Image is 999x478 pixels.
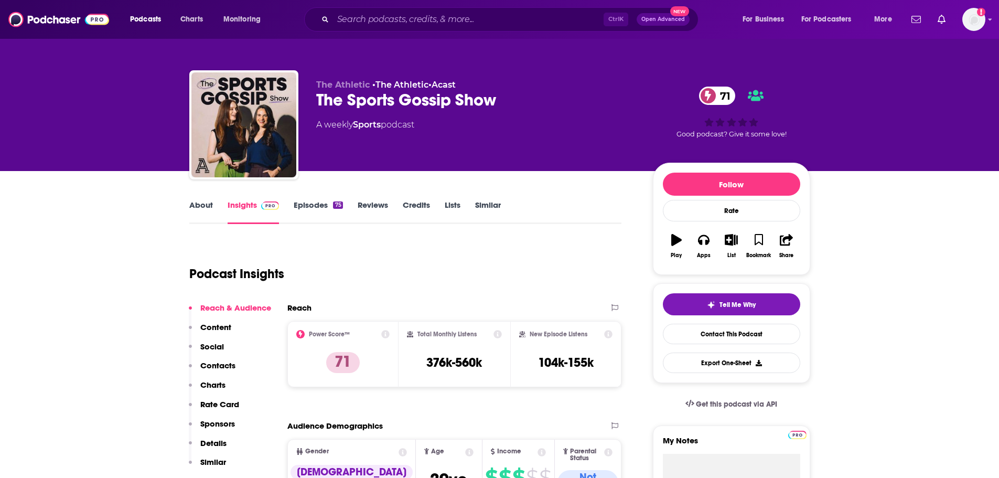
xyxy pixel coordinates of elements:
[309,331,350,338] h2: Power Score™
[707,301,715,309] img: tell me why sparkle
[200,438,227,448] p: Details
[200,360,235,370] p: Contacts
[316,80,370,90] span: The Athletic
[788,431,807,439] img: Podchaser Pro
[788,429,807,439] a: Pro website
[358,200,388,224] a: Reviews
[663,353,800,373] button: Export One-Sheet
[445,200,460,224] a: Lists
[670,6,689,16] span: New
[530,331,587,338] h2: New Episode Listens
[314,7,708,31] div: Search podcasts, credits, & more...
[977,8,985,16] svg: Add a profile image
[641,17,685,22] span: Open Advanced
[189,303,271,322] button: Reach & Audience
[189,266,284,282] h1: Podcast Insights
[287,303,311,313] h2: Reach
[375,80,428,90] a: The Athletic
[735,11,797,28] button: open menu
[710,87,736,105] span: 71
[432,80,456,90] a: Acast
[962,8,985,31] button: Show profile menu
[200,342,224,352] p: Social
[200,380,225,390] p: Charts
[417,331,477,338] h2: Total Monthly Listens
[538,355,594,370] h3: 104k-155k
[663,435,800,454] label: My Notes
[663,227,690,265] button: Play
[200,322,231,332] p: Content
[123,11,175,28] button: open menu
[189,438,227,458] button: Details
[431,448,444,455] span: Age
[189,360,235,380] button: Contacts
[287,421,383,431] h2: Audience Demographics
[130,12,161,27] span: Podcasts
[637,13,690,26] button: Open AdvancedNew
[191,72,296,177] img: The Sports Gossip Show
[261,201,280,210] img: Podchaser Pro
[333,11,604,28] input: Search podcasts, credits, & more...
[353,120,381,130] a: Sports
[719,301,756,309] span: Tell Me Why
[200,303,271,313] p: Reach & Audience
[189,457,226,476] button: Similar
[403,200,430,224] a: Credits
[779,252,793,259] div: Share
[874,12,892,27] span: More
[570,448,603,462] span: Parental Status
[663,293,800,315] button: tell me why sparkleTell Me Why
[671,252,682,259] div: Play
[933,10,950,28] a: Show notifications dropdown
[426,355,482,370] h3: 376k-560k
[189,322,231,342] button: Content
[727,252,736,259] div: List
[326,352,360,373] p: 71
[745,227,772,265] button: Bookmark
[475,200,501,224] a: Similar
[189,399,239,419] button: Rate Card
[216,11,274,28] button: open menu
[772,227,800,265] button: Share
[962,8,985,31] img: User Profile
[746,252,771,259] div: Bookmark
[676,130,787,138] span: Good podcast? Give it some love!
[743,12,784,27] span: For Business
[794,11,867,28] button: open menu
[677,391,786,417] a: Get this podcast via API
[200,399,239,409] p: Rate Card
[223,12,261,27] span: Monitoring
[189,380,225,399] button: Charts
[717,227,745,265] button: List
[962,8,985,31] span: Logged in as BerkMarc
[907,10,925,28] a: Show notifications dropdown
[316,119,414,131] div: A weekly podcast
[333,201,342,209] div: 75
[189,342,224,361] button: Social
[801,12,852,27] span: For Podcasters
[428,80,456,90] span: •
[180,12,203,27] span: Charts
[604,13,628,26] span: Ctrl K
[200,457,226,467] p: Similar
[305,448,329,455] span: Gender
[699,87,736,105] a: 71
[653,80,810,145] div: 71Good podcast? Give it some love!
[228,200,280,224] a: InsightsPodchaser Pro
[372,80,428,90] span: •
[690,227,717,265] button: Apps
[294,200,342,224] a: Episodes75
[696,400,777,409] span: Get this podcast via API
[663,200,800,221] div: Rate
[663,324,800,344] a: Contact This Podcast
[8,9,109,29] img: Podchaser - Follow, Share and Rate Podcasts
[663,173,800,196] button: Follow
[200,419,235,429] p: Sponsors
[174,11,209,28] a: Charts
[189,419,235,438] button: Sponsors
[697,252,711,259] div: Apps
[867,11,905,28] button: open menu
[497,448,521,455] span: Income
